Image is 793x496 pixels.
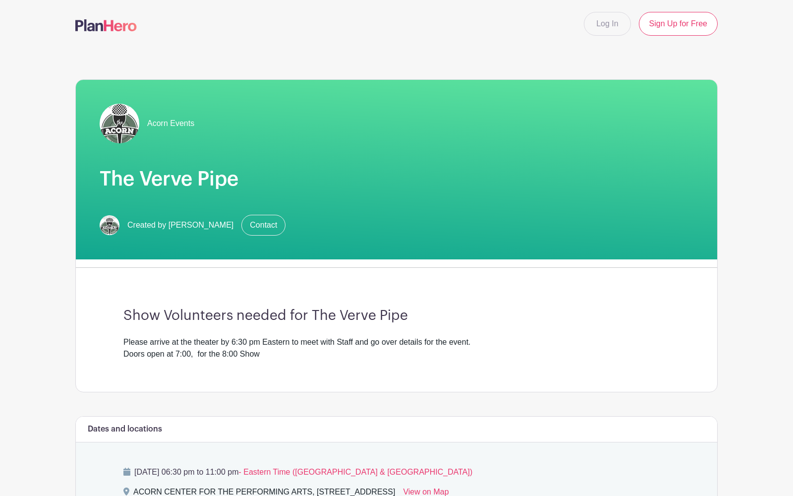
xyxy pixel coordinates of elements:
[147,118,194,129] span: Acorn Events
[100,104,139,143] img: Acorn%20Logo%20SMALL.jpg
[75,19,137,31] img: logo-507f7623f17ff9eddc593b1ce0a138ce2505c220e1c5a4e2b4648c50719b7d32.svg
[123,466,670,478] p: [DATE] 06:30 pm to 11:00 pm
[88,425,162,434] h6: Dates and locations
[127,219,233,231] span: Created by [PERSON_NAME]
[123,336,670,360] div: Please arrive at the theater by 6:30 pm Eastern to meet with Staff and go over details for the ev...
[100,215,119,235] img: Acorn%20Logo%20SMALL.jpg
[584,12,630,36] a: Log In
[123,308,670,324] h3: Show Volunteers needed for The Verve Pipe
[639,12,718,36] a: Sign Up for Free
[241,215,285,236] a: Contact
[238,468,472,476] span: - Eastern Time ([GEOGRAPHIC_DATA] & [GEOGRAPHIC_DATA])
[100,167,693,191] h1: The Verve Pipe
